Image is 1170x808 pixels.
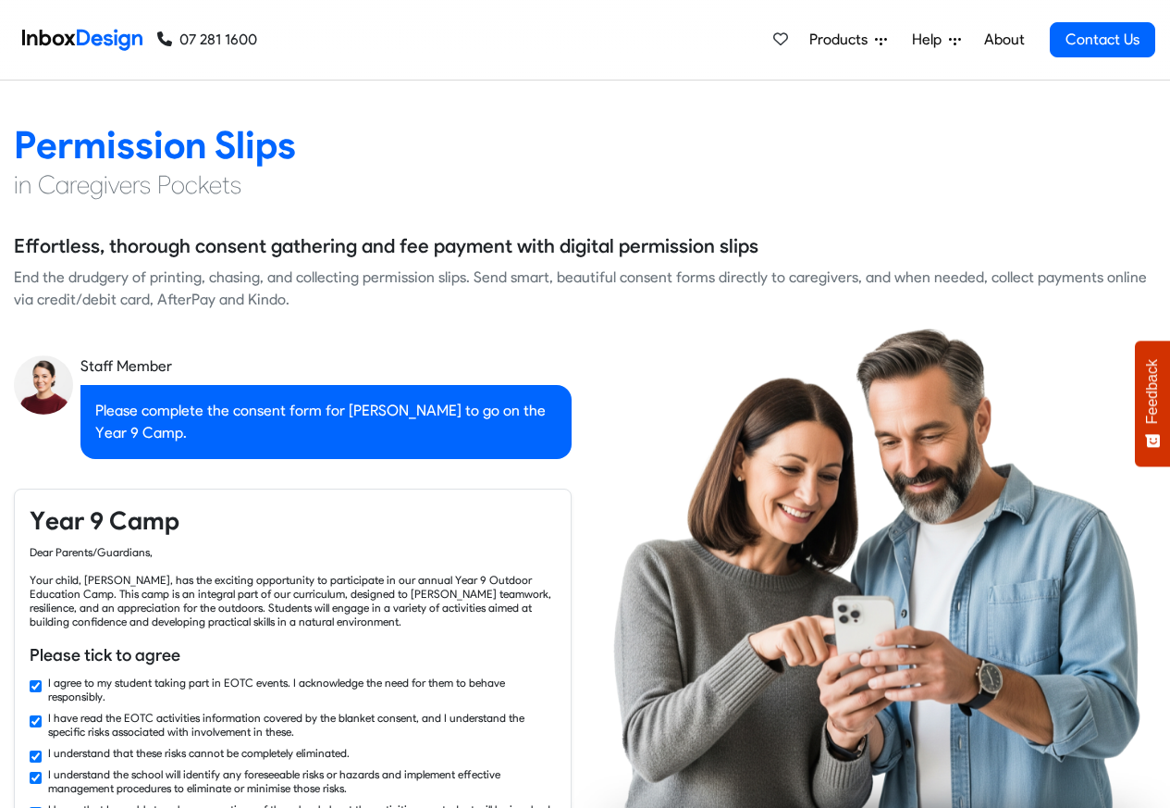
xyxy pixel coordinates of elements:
[1144,359,1161,424] span: Feedback
[14,232,758,260] h5: Effortless, thorough consent gathering and fee payment with digital permission slips
[14,355,73,415] img: staff_avatar.png
[809,29,875,51] span: Products
[48,711,556,739] label: I have read the EOTC activities information covered by the blanket consent, and I understand the ...
[14,168,1156,202] h4: in Caregivers Pockets
[1135,341,1170,466] button: Feedback - Show survey
[30,545,556,628] div: Dear Parents/Guardians, Your child, [PERSON_NAME], has the exciting opportunity to participate in...
[979,21,1029,58] a: About
[80,355,572,378] div: Staff Member
[14,267,1156,311] div: End the drudgery of printing, chasing, and collecting permission slips. Send smart, beautiful con...
[905,21,968,58] a: Help
[80,385,572,459] div: Please complete the consent form for [PERSON_NAME] to go on the Year 9 Camp.
[48,676,556,703] label: I agree to my student taking part in EOTC events. I acknowledge the need for them to behave respo...
[48,767,556,795] label: I understand the school will identify any foreseeable risks or hazards and implement effective ma...
[30,504,556,538] h4: Year 9 Camp
[30,643,556,667] h6: Please tick to agree
[802,21,894,58] a: Products
[912,29,949,51] span: Help
[157,29,257,51] a: 07 281 1600
[1050,22,1155,57] a: Contact Us
[48,746,350,760] label: I understand that these risks cannot be completely eliminated.
[14,121,1156,168] h2: Permission Slips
